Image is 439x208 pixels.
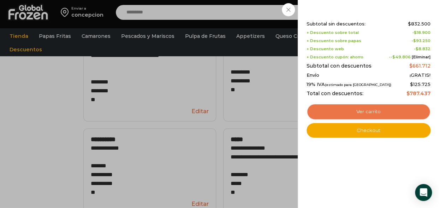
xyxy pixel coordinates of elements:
span: $ [410,81,413,87]
span: - [412,30,431,35]
bdi: 8.832 [416,46,431,51]
span: Subtotal sin descuentos: [307,21,366,27]
span: $ [407,90,410,97]
span: $ [413,38,416,43]
span: -- [389,55,431,59]
span: + Descuento web [307,47,344,51]
span: 125.725 [410,81,431,87]
small: (estimado para [GEOGRAPHIC_DATA]) [325,83,391,87]
span: $ [409,63,413,69]
a: [Eliminar] [412,54,431,59]
span: + Descuento cupón: ahorro [307,55,363,59]
span: Total con descuentos: [307,91,363,97]
span: $ [392,54,395,59]
div: Open Intercom Messenger [415,184,432,201]
span: 49.806 [392,54,411,59]
span: ¡GRATIS! [410,73,431,78]
bdi: 18.900 [414,30,431,35]
span: $ [416,46,419,51]
span: - [411,39,431,43]
span: 19% IVA [307,82,391,87]
span: + Descuento sobre total [307,30,359,35]
span: $ [414,30,417,35]
a: Ver carrito [307,104,431,120]
span: Subtotal con descuentos [307,63,372,69]
a: Checkout [307,123,431,138]
bdi: 661.712 [409,63,431,69]
bdi: 93.250 [413,38,431,43]
span: $ [408,21,411,27]
span: Envío [307,73,319,78]
span: + Descuento sobre papas [307,39,361,43]
bdi: 787.437 [407,90,431,97]
bdi: 832.500 [408,21,431,27]
span: - [414,47,431,51]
